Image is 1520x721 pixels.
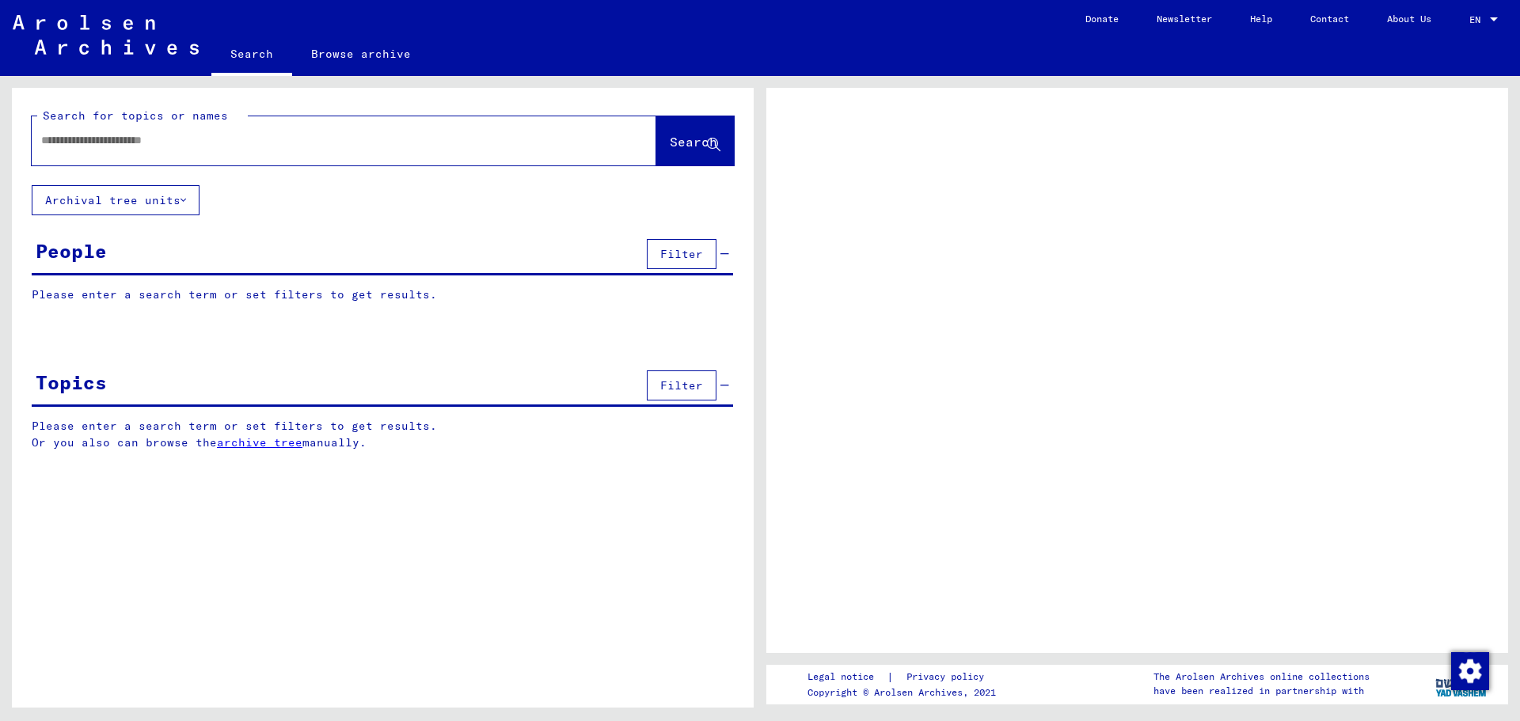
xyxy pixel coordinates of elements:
div: Change consent [1450,651,1488,689]
img: Change consent [1451,652,1489,690]
button: Archival tree units [32,185,199,215]
p: Copyright © Arolsen Archives, 2021 [807,685,1003,700]
mat-label: Search for topics or names [43,108,228,123]
button: Filter [647,370,716,400]
span: EN [1469,14,1487,25]
button: Filter [647,239,716,269]
img: yv_logo.png [1432,664,1491,704]
div: Topics [36,368,107,397]
span: Search [670,134,717,150]
button: Search [656,116,734,165]
a: Search [211,35,292,76]
a: Privacy policy [894,669,1003,685]
p: have been realized in partnership with [1153,684,1370,698]
p: Please enter a search term or set filters to get results. Or you also can browse the manually. [32,418,734,451]
div: | [807,669,1003,685]
span: Filter [660,378,703,393]
a: Browse archive [292,35,430,73]
span: Filter [660,247,703,261]
p: The Arolsen Archives online collections [1153,670,1370,684]
p: Please enter a search term or set filters to get results. [32,287,733,303]
img: Arolsen_neg.svg [13,15,199,55]
div: People [36,237,107,265]
a: Legal notice [807,669,887,685]
a: archive tree [217,435,302,450]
